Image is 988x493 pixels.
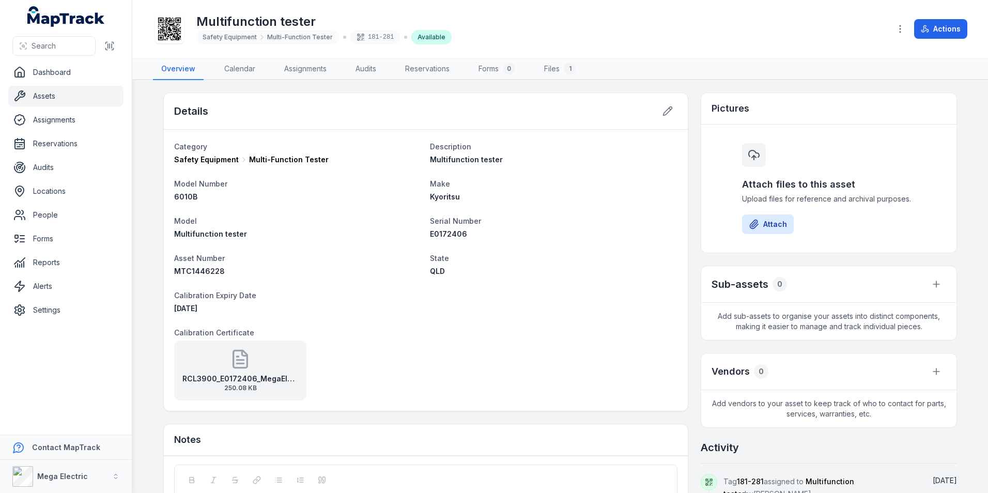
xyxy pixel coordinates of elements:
span: Serial Number [430,217,481,225]
a: MapTrack [27,6,105,27]
div: 181-281 [350,30,400,44]
a: Dashboard [8,62,124,83]
button: Search [12,36,96,56]
span: Add vendors to your asset to keep track of who to contact for parts, services, warranties, etc. [701,390,956,427]
a: Assignments [8,110,124,130]
span: Upload files for reference and archival purposes. [742,194,916,204]
strong: Mega Electric [37,472,88,481]
h2: Details [174,104,208,118]
a: Calendar [216,58,264,80]
span: Calibration Expiry Date [174,291,256,300]
button: Actions [914,19,967,39]
h3: Attach files to this asset [742,177,916,192]
div: 0 [754,364,768,379]
span: Description [430,142,471,151]
a: Settings [8,300,124,320]
span: Multifunction tester [430,155,503,164]
h3: Notes [174,433,201,447]
span: Kyoritsu [430,192,460,201]
h2: Sub-assets [712,277,768,291]
a: Alerts [8,276,124,297]
h2: Activity [701,440,739,455]
h1: Multifunction tester [196,13,452,30]
span: Safety Equipment [203,33,257,41]
a: People [8,205,124,225]
span: Multifunction tester [174,229,247,238]
button: Attach [742,214,794,234]
a: Forms0 [470,58,523,80]
strong: Contact MapTrack [32,443,100,452]
span: 250.08 KB [182,384,298,392]
span: [DATE] [174,304,197,313]
a: Reports [8,252,124,273]
a: Reservations [8,133,124,154]
div: 0 [773,277,787,291]
a: Overview [153,58,204,80]
span: Category [174,142,207,151]
time: 11/08/2025, 12:37:16 pm [933,476,957,485]
span: State [430,254,449,263]
span: Add sub-assets to organise your assets into distinct components, making it easier to manage and t... [701,303,956,340]
h3: Vendors [712,364,750,379]
span: Model [174,217,197,225]
span: Search [32,41,56,51]
time: 06/10/2024, 12:00:00 am [174,304,197,313]
a: Assignments [276,58,335,80]
a: Assets [8,86,124,106]
span: E0172406 [430,229,467,238]
span: MTC1446228 [174,267,225,275]
div: 1 [564,63,576,75]
span: [DATE] [933,476,957,485]
span: Make [430,179,450,188]
span: QLD [430,267,445,275]
a: Forms [8,228,124,249]
a: Files1 [536,58,584,80]
span: 6010B [174,192,197,201]
span: Multi-Function Tester [267,33,333,41]
a: Audits [8,157,124,178]
a: Locations [8,181,124,202]
span: Safety Equipment [174,155,239,165]
span: Asset Number [174,254,225,263]
span: 181-281 [737,477,764,486]
span: Multi-Function Tester [249,155,329,165]
span: Calibration Certificate [174,328,254,337]
div: 0 [503,63,515,75]
a: Audits [347,58,384,80]
strong: RCL3900_E0172406_MegaElectricsRochedale [182,374,298,384]
div: Available [411,30,452,44]
h3: Pictures [712,101,749,116]
a: Reservations [397,58,458,80]
span: Model Number [174,179,227,188]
